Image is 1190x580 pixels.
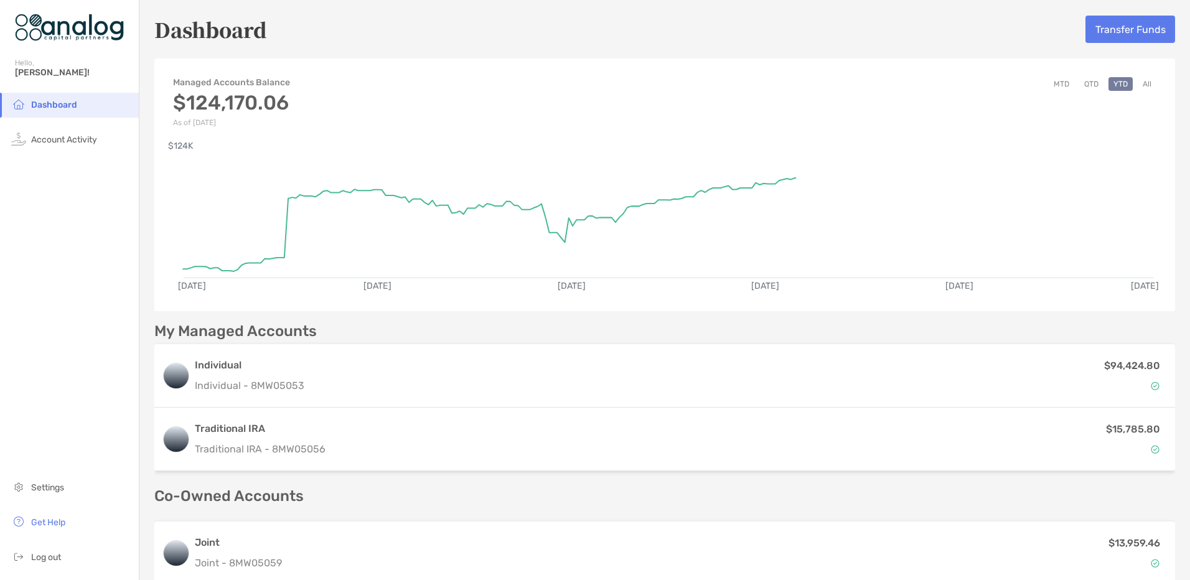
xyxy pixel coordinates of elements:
[173,118,290,127] p: As of [DATE]
[1049,77,1074,91] button: MTD
[11,96,26,111] img: household icon
[173,77,290,88] h4: Managed Accounts Balance
[11,479,26,494] img: settings icon
[11,514,26,529] img: get-help icon
[11,549,26,564] img: logout icon
[164,363,189,388] img: logo account
[1085,16,1175,43] button: Transfer Funds
[1108,535,1160,551] p: $13,959.46
[195,535,282,550] h3: Joint
[558,281,586,291] text: [DATE]
[15,67,131,78] span: [PERSON_NAME]!
[1151,381,1160,390] img: Account Status icon
[168,141,194,151] text: $124K
[363,281,391,291] text: [DATE]
[15,5,124,50] img: Zoe Logo
[1131,281,1159,291] text: [DATE]
[1108,77,1133,91] button: YTD
[31,134,97,145] span: Account Activity
[751,281,779,291] text: [DATE]
[31,482,64,493] span: Settings
[1104,358,1160,373] p: $94,424.80
[195,441,326,457] p: Traditional IRA - 8MW05056
[173,91,290,115] h3: $124,170.06
[945,281,973,291] text: [DATE]
[195,378,304,393] p: Individual - 8MW05053
[1151,559,1160,568] img: Account Status icon
[1138,77,1156,91] button: All
[154,15,267,44] h5: Dashboard
[11,131,26,146] img: activity icon
[195,358,304,373] h3: Individual
[31,552,61,563] span: Log out
[195,555,282,571] p: Joint - 8MW05059
[154,489,1175,504] p: Co-Owned Accounts
[31,517,65,528] span: Get Help
[1106,421,1160,437] p: $15,785.80
[178,281,206,291] text: [DATE]
[164,427,189,452] img: logo account
[31,100,77,110] span: Dashboard
[164,541,189,566] img: logo account
[1151,445,1160,454] img: Account Status icon
[195,421,326,436] h3: Traditional IRA
[154,324,317,339] p: My Managed Accounts
[1079,77,1103,91] button: QTD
